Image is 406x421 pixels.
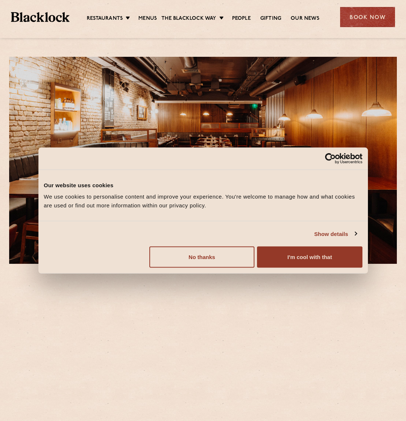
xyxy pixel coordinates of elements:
[44,181,362,189] div: Our website uses cookies
[87,15,123,23] a: Restaurants
[314,229,357,238] a: Show details
[257,247,362,268] button: I'm cool with that
[298,153,362,164] a: Usercentrics Cookiebot - opens in a new window
[340,7,395,27] div: Book Now
[232,15,251,23] a: People
[149,247,254,268] button: No thanks
[161,15,216,23] a: The Blacklock Way
[138,15,157,23] a: Menus
[291,15,319,23] a: Our News
[44,192,362,210] div: We use cookies to personalise content and improve your experience. You're welcome to manage how a...
[11,12,70,22] img: BL_Textured_Logo-footer-cropped.svg
[260,15,281,23] a: Gifting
